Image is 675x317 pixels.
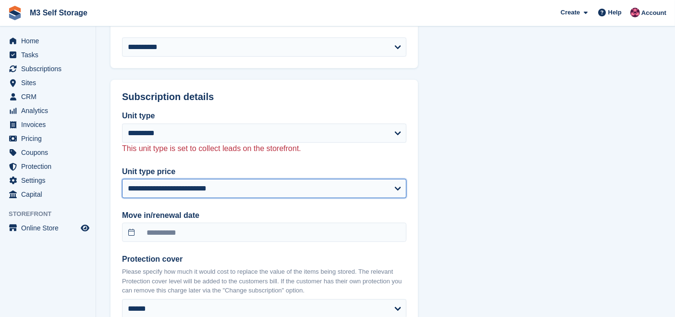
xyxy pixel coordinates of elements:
[5,132,91,145] a: menu
[122,267,406,295] p: Please specify how much it would cost to replace the value of the items being stored. The relevan...
[21,174,79,187] span: Settings
[122,254,406,265] label: Protection cover
[8,6,22,20] img: stora-icon-8386f47178a22dfd0bd8f6a31ec36ba5ce8667c1dd55bd0f319d3a0aa187defe.svg
[122,166,406,178] label: Unit type price
[122,110,406,122] label: Unit type
[561,8,580,17] span: Create
[21,76,79,89] span: Sites
[5,90,91,103] a: menu
[21,221,79,235] span: Online Store
[21,146,79,159] span: Coupons
[21,118,79,131] span: Invoices
[122,91,406,102] h2: Subscription details
[122,210,406,221] label: Move in/renewal date
[21,188,79,201] span: Capital
[21,48,79,62] span: Tasks
[26,5,91,21] a: M3 Self Storage
[630,8,640,17] img: Nick Jones
[5,62,91,76] a: menu
[21,104,79,117] span: Analytics
[21,62,79,76] span: Subscriptions
[641,8,666,18] span: Account
[5,146,91,159] a: menu
[21,132,79,145] span: Pricing
[122,143,406,154] p: This unit type is set to collect leads on the storefront.
[21,90,79,103] span: CRM
[21,160,79,173] span: Protection
[79,222,91,234] a: Preview store
[5,221,91,235] a: menu
[21,34,79,48] span: Home
[5,188,91,201] a: menu
[5,118,91,131] a: menu
[5,104,91,117] a: menu
[5,76,91,89] a: menu
[608,8,622,17] span: Help
[5,174,91,187] a: menu
[5,160,91,173] a: menu
[5,34,91,48] a: menu
[5,48,91,62] a: menu
[9,209,96,219] span: Storefront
